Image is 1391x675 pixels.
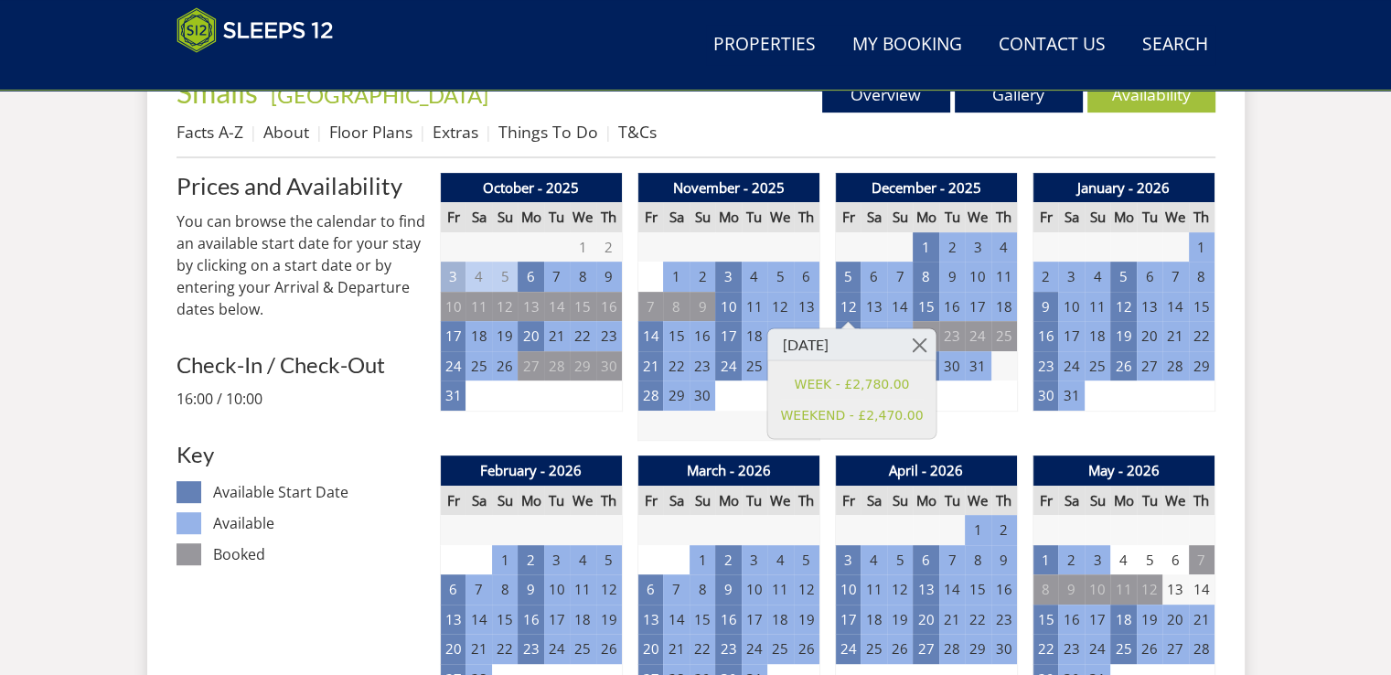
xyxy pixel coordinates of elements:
[1033,380,1058,411] td: 30
[715,202,741,232] th: Mo
[518,351,543,381] td: 27
[663,574,689,605] td: 7
[1033,545,1058,575] td: 1
[637,351,663,381] td: 21
[596,262,622,292] td: 9
[715,262,741,292] td: 3
[742,262,767,292] td: 4
[1135,25,1215,66] a: Search
[1058,380,1084,411] td: 31
[1110,574,1136,605] td: 11
[913,262,938,292] td: 8
[991,486,1017,516] th: Th
[663,202,689,232] th: Sa
[544,634,570,664] td: 24
[177,7,334,53] img: Sleeps 12
[637,173,819,203] th: November - 2025
[465,486,491,516] th: Sa
[1137,262,1162,292] td: 6
[991,605,1017,635] td: 23
[433,121,478,143] a: Extras
[1085,545,1110,575] td: 3
[498,121,598,143] a: Things To Do
[440,380,465,411] td: 31
[618,121,657,143] a: T&Cs
[965,605,990,635] td: 22
[965,232,990,262] td: 3
[544,351,570,381] td: 28
[1058,574,1084,605] td: 9
[861,574,886,605] td: 11
[663,262,689,292] td: 1
[715,574,741,605] td: 9
[690,486,715,516] th: Su
[767,605,793,635] td: 18
[1137,545,1162,575] td: 5
[965,351,990,381] td: 31
[518,486,543,516] th: Mo
[637,202,663,232] th: Fr
[492,634,518,664] td: 22
[544,605,570,635] td: 17
[177,74,258,110] span: Smalls
[742,292,767,322] td: 11
[465,351,491,381] td: 25
[177,121,243,143] a: Facts A-Z
[715,351,741,381] td: 24
[887,486,913,516] th: Su
[1189,232,1214,262] td: 1
[835,321,861,351] td: 19
[742,605,767,635] td: 17
[596,321,622,351] td: 23
[1162,321,1188,351] td: 21
[887,574,913,605] td: 12
[492,292,518,322] td: 12
[690,605,715,635] td: 15
[544,321,570,351] td: 21
[742,545,767,575] td: 3
[518,574,543,605] td: 9
[861,292,886,322] td: 13
[955,76,1083,112] a: Gallery
[887,202,913,232] th: Su
[1137,605,1162,635] td: 19
[177,388,425,410] p: 16:00 / 10:00
[440,455,622,486] th: February - 2026
[1137,321,1162,351] td: 20
[706,25,823,66] a: Properties
[263,121,309,143] a: About
[1058,321,1084,351] td: 17
[913,292,938,322] td: 15
[715,321,741,351] td: 17
[492,574,518,605] td: 8
[1110,605,1136,635] td: 18
[1162,262,1188,292] td: 7
[570,232,595,262] td: 1
[794,292,819,322] td: 13
[570,321,595,351] td: 22
[939,232,965,262] td: 2
[1085,574,1110,605] td: 10
[544,262,570,292] td: 7
[887,321,913,351] td: 21
[939,202,965,232] th: Tu
[913,321,938,351] td: 22
[861,545,886,575] td: 4
[939,545,965,575] td: 7
[991,202,1017,232] th: Th
[887,262,913,292] td: 7
[663,486,689,516] th: Sa
[1189,292,1214,322] td: 15
[742,351,767,381] td: 25
[1058,292,1084,322] td: 10
[177,173,425,198] h2: Prices and Availability
[1162,292,1188,322] td: 14
[637,486,663,516] th: Fr
[596,605,622,635] td: 19
[570,292,595,322] td: 15
[1058,262,1084,292] td: 3
[1110,486,1136,516] th: Mo
[780,374,923,393] a: WEEK - £2,780.00
[991,545,1017,575] td: 9
[271,81,488,108] a: [GEOGRAPHIC_DATA]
